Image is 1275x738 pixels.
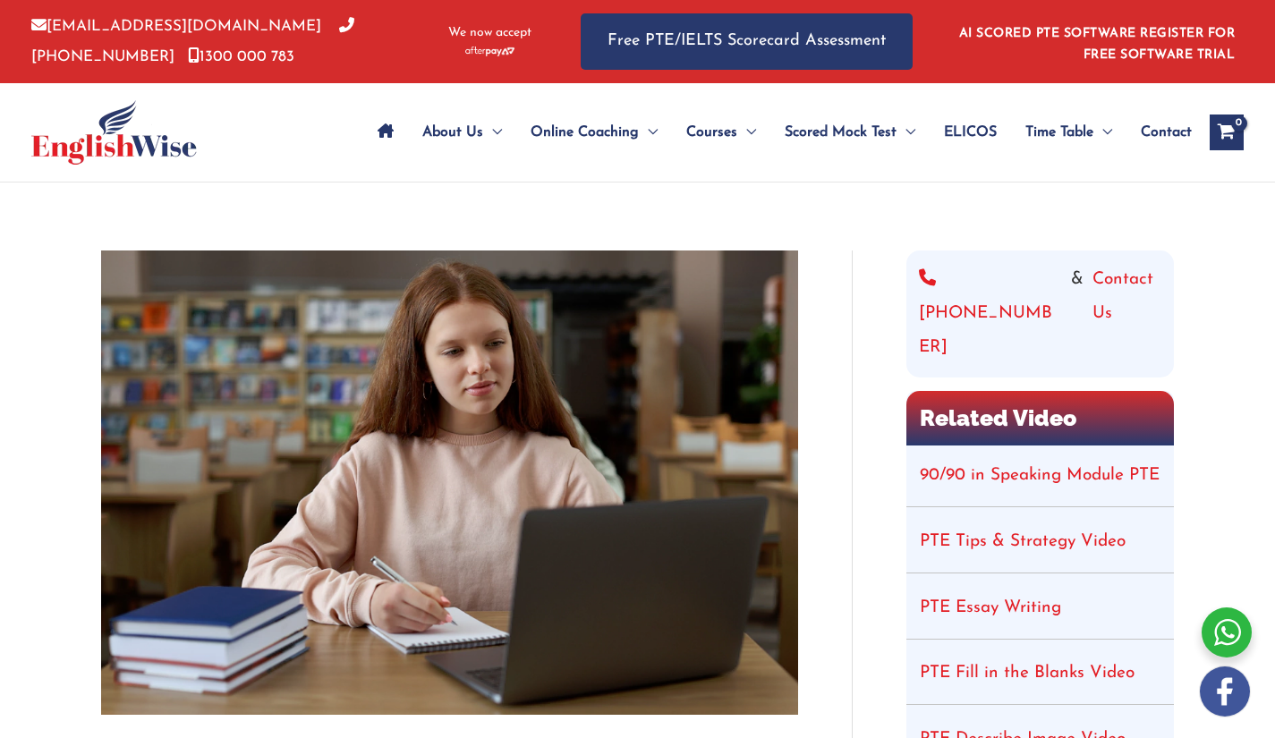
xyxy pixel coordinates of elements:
a: AI SCORED PTE SOFTWARE REGISTER FOR FREE SOFTWARE TRIAL [959,27,1236,62]
a: Contact Us [1092,263,1161,365]
img: Afterpay-Logo [465,47,514,56]
span: ELICOS [944,101,997,164]
span: Courses [686,101,737,164]
span: Menu Toggle [1093,101,1112,164]
span: Menu Toggle [483,101,502,164]
span: Contact [1141,101,1192,164]
span: About Us [422,101,483,164]
a: Online CoachingMenu Toggle [516,101,672,164]
a: View Shopping Cart, empty [1210,115,1244,150]
a: [EMAIL_ADDRESS][DOMAIN_NAME] [31,19,321,34]
a: PTE Fill in the Blanks Video [920,665,1135,682]
span: Online Coaching [531,101,639,164]
a: PTE Essay Writing [920,599,1061,616]
span: Menu Toggle [897,101,915,164]
span: We now accept [448,24,531,42]
nav: Site Navigation: Main Menu [363,101,1192,164]
a: CoursesMenu Toggle [672,101,770,164]
span: Menu Toggle [737,101,756,164]
h2: Related Video [906,391,1174,445]
span: Menu Toggle [639,101,658,164]
a: 90/90 in Speaking Module PTE [920,467,1160,484]
aside: Header Widget 1 [948,13,1244,71]
span: Time Table [1025,101,1093,164]
a: About UsMenu Toggle [408,101,516,164]
a: Scored Mock TestMenu Toggle [770,101,930,164]
a: 1300 000 783 [188,49,294,64]
a: Contact [1126,101,1192,164]
a: Time TableMenu Toggle [1011,101,1126,164]
a: [PHONE_NUMBER] [919,263,1062,365]
a: PTE Tips & Strategy Video [920,533,1126,550]
img: white-facebook.png [1200,666,1250,717]
a: ELICOS [930,101,1011,164]
span: Scored Mock Test [785,101,897,164]
a: Free PTE/IELTS Scorecard Assessment [581,13,913,70]
div: & [919,263,1161,365]
img: cropped-ew-logo [31,100,197,165]
a: [PHONE_NUMBER] [31,19,354,64]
